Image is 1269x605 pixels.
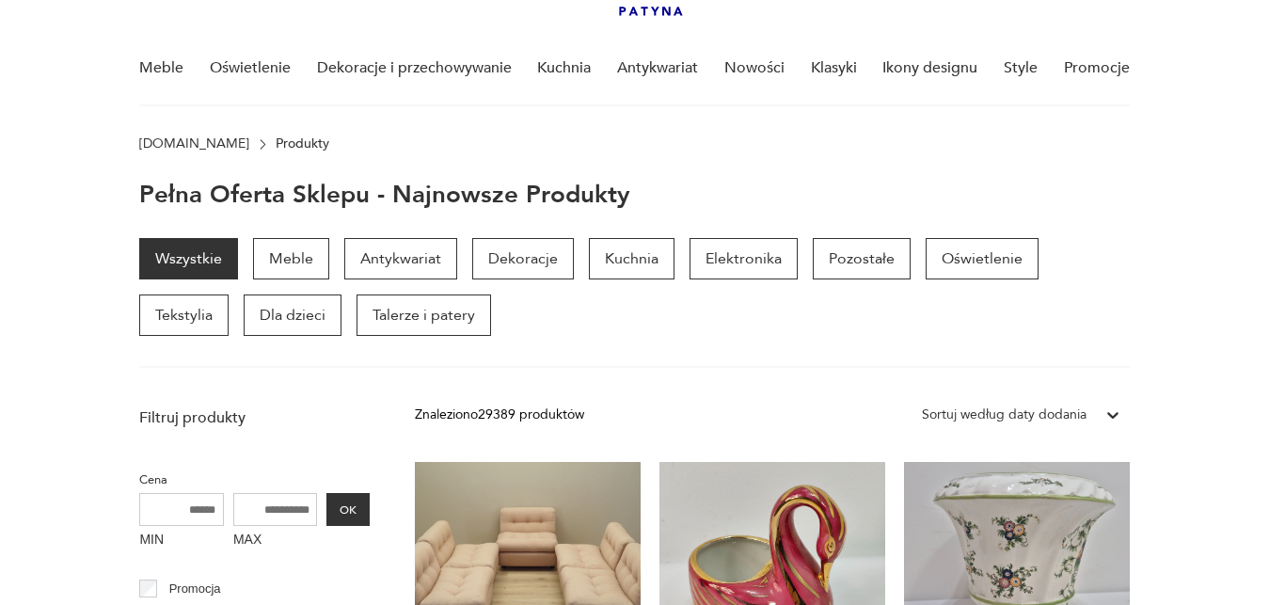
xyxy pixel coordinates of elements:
a: Antykwariat [617,32,698,104]
p: Cena [139,470,370,490]
h1: Pełna oferta sklepu - najnowsze produkty [139,182,630,208]
a: Tekstylia [139,295,229,336]
a: Style [1004,32,1038,104]
p: Produkty [276,136,329,151]
a: Meble [139,32,183,104]
a: Ikony designu [882,32,977,104]
a: Klasyki [811,32,857,104]
a: Dla dzieci [244,295,341,336]
a: Oświetlenie [926,238,1039,279]
a: Oświetlenie [210,32,291,104]
a: Kuchnia [589,238,674,279]
a: Dekoracje [472,238,574,279]
a: Nowości [724,32,785,104]
label: MIN [139,526,224,556]
a: Dekoracje i przechowywanie [317,32,512,104]
a: [DOMAIN_NAME] [139,136,249,151]
a: Elektronika [690,238,798,279]
button: OK [326,493,370,526]
a: Wszystkie [139,238,238,279]
a: Talerze i patery [357,295,491,336]
a: Kuchnia [537,32,591,104]
div: Sortuj według daty dodania [922,405,1087,425]
p: Filtruj produkty [139,407,370,428]
label: MAX [233,526,318,556]
a: Meble [253,238,329,279]
div: Znaleziono 29389 produktów [415,405,584,425]
p: Promocja [169,579,221,599]
a: Pozostałe [813,238,911,279]
a: Antykwariat [344,238,457,279]
a: Promocje [1064,32,1130,104]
